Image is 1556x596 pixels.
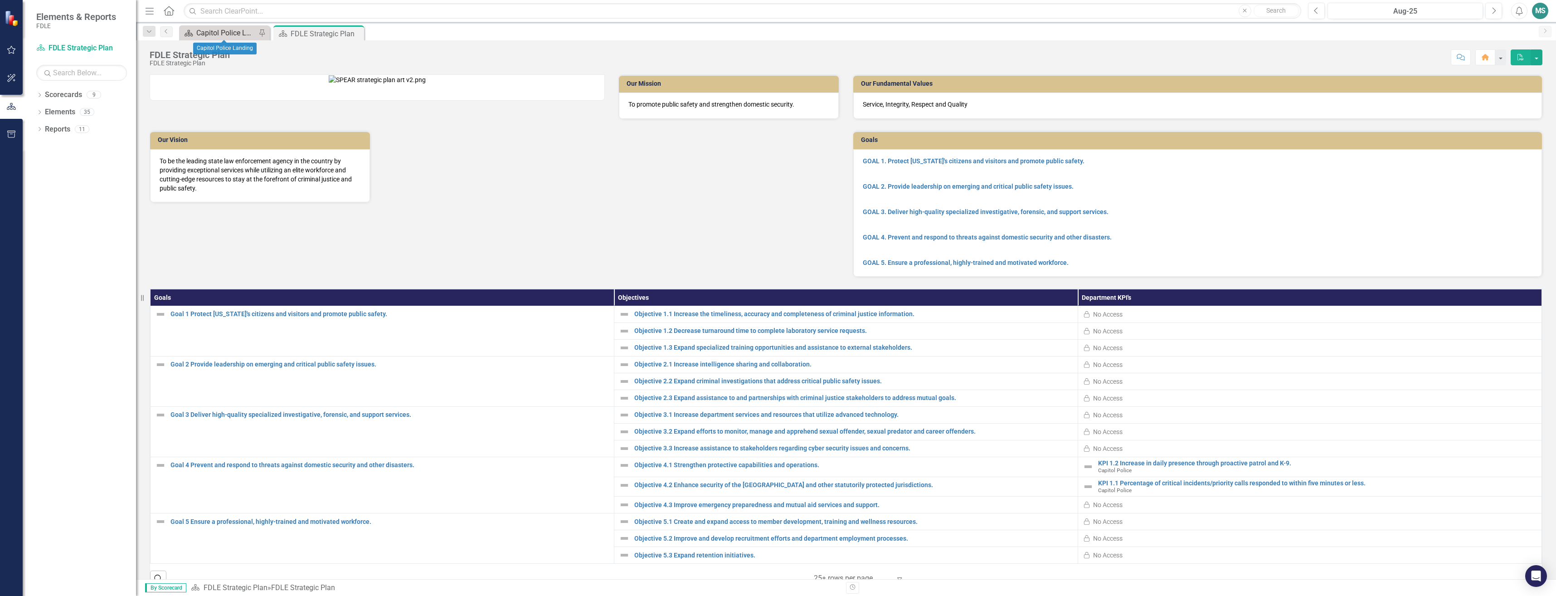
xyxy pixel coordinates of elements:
[1327,3,1483,19] button: Aug-25
[634,361,1073,368] a: Objective 2.1 Increase intelligence sharing and collaboration.
[1093,360,1123,369] div: No Access
[634,428,1073,435] a: Objective 3.2 Expand efforts to monitor, manage and apprehend sexual offender, sexual predator an...
[150,60,230,67] div: FDLE Strategic Plan
[1083,481,1094,492] img: Not Defined
[634,462,1073,469] a: Objective 4.1 Strengthen protective capabilities and operations.
[634,552,1073,559] a: Objective 5.3 Expand retention initiatives.
[619,533,630,544] img: Not Defined
[619,376,630,387] img: Not Defined
[619,550,630,561] img: Not Defined
[36,65,127,81] input: Search Below...
[863,234,1112,241] a: GOAL 4. Prevent and respond to threats against domestic security and other disasters.
[1098,480,1537,487] a: KPI 1.1 Percentage of critical incidents/priority calls responded to within five minutes or less.
[619,516,630,527] img: Not Defined
[1098,467,1132,474] span: Capitol Police
[1093,534,1123,543] div: No Access
[271,583,335,592] div: FDLE Strategic Plan
[184,3,1301,19] input: Search ClearPoint...
[1093,377,1123,386] div: No Access
[145,583,186,592] span: By Scorecard
[634,344,1073,351] a: Objective 1.3 Expand specialized training opportunities and assistance to external stakeholders.
[619,460,630,471] img: Not Defined
[1093,517,1123,526] div: No Access
[863,157,1084,165] a: GOAL 1. Protect [US_STATE]'s citizens and visitors and promote public safety.
[155,359,166,370] img: Not Defined
[193,43,257,54] div: Capitol Police Landing
[1098,487,1132,493] span: Capitol Police
[1093,444,1123,453] div: No Access
[1078,477,1541,497] td: Double-Click to Edit Right Click for Context Menu
[155,460,166,471] img: Not Defined
[619,342,630,353] img: Not Defined
[619,480,630,491] img: Not Defined
[87,91,101,99] div: 9
[155,410,166,420] img: Not Defined
[619,410,630,420] img: Not Defined
[634,518,1073,525] a: Objective 5.1 Create and expand access to member development, training and wellness resources.
[1093,394,1123,403] div: No Access
[1083,461,1094,472] img: Not Defined
[1093,310,1123,319] div: No Access
[863,100,1532,109] p: Service, Integrity, Respect and Quality
[634,327,1073,334] a: Objective 1.2 Decrease turnaround time to complete laboratory service requests.
[628,100,829,109] p: To promote public safety and strengthen domestic security.
[634,378,1073,385] a: Objective 2.2 Expand criminal investigations that address critical public safety issues.
[155,309,166,320] img: Not Defined
[170,462,609,469] a: Goal 4 Prevent and respond to threats against domestic security and other disasters.
[191,583,839,593] div: »
[1093,500,1123,509] div: No Access
[204,583,267,592] a: FDLE Strategic Plan
[158,137,365,143] h3: Our Vision
[1098,460,1537,467] a: KPI 1.2 Increase in daily presence through proactive patrol and K-9.
[329,75,426,84] img: SPEAR strategic plan art v2.png
[863,208,1109,215] a: GOAL 3. Deliver high-quality specialized investigative, forensic, and support services.
[619,309,630,320] img: Not Defined
[619,393,630,404] img: Not Defined
[619,359,630,370] img: Not Defined
[861,80,1537,87] h3: Our Fundamental Values
[634,502,1073,508] a: Objective 4.3 Improve emergency preparedness and mutual aid services and support.
[634,535,1073,542] a: Objective 5.2 Improve and develop recruitment efforts and department employment processes.
[1525,565,1547,587] div: Open Intercom Messenger
[155,516,166,527] img: Not Defined
[36,22,116,29] small: FDLE
[80,108,94,116] div: 35
[627,80,834,87] h3: Our Mission
[1093,343,1123,352] div: No Access
[634,311,1073,318] a: Objective 1.1 Increase the timeliness, accuracy and completeness of criminal justice information.
[1266,7,1286,14] span: Search
[634,411,1073,418] a: Objective 3.1 Increase department services and resources that utilize advanced technology.
[1093,427,1123,436] div: No Access
[36,43,127,54] a: FDLE Strategic Plan
[1331,6,1480,17] div: Aug-25
[36,11,116,22] span: Elements & Reports
[45,124,70,135] a: Reports
[5,10,20,26] img: ClearPoint Strategy
[619,326,630,337] img: Not Defined
[160,156,360,193] p: To be the leading state law enforcement agency in the country by providing exceptional services w...
[619,426,630,437] img: Not Defined
[170,518,609,525] a: Goal 5 Ensure a professional, highly-trained and motivated workforce.
[1093,551,1123,560] div: No Access
[863,183,1074,190] a: GOAL 2. Provide leadership on emerging and critical public safety issues.
[196,27,256,39] div: Capitol Police Landing
[1254,5,1299,17] button: Search
[1078,457,1541,477] td: Double-Click to Edit Right Click for Context Menu
[170,311,609,318] a: Goal 1 Protect [US_STATE]'s citizens and visitors and promote public safety.
[619,499,630,510] img: Not Defined
[170,411,609,418] a: Goal 3 Deliver high-quality specialized investigative, forensic, and support services.
[634,445,1073,452] a: Objective 3.3 Increase assistance to stakeholders regarding cyber security issues and concerns.
[1093,327,1123,336] div: No Access
[291,28,362,39] div: FDLE Strategic Plan
[75,125,89,133] div: 11
[863,259,1069,266] a: GOAL 5. Ensure a professional, highly-trained and motivated workforce.
[1532,3,1548,19] button: MS
[170,361,609,368] a: Goal 2 Provide leadership on emerging and critical public safety issues.
[45,90,82,100] a: Scorecards
[45,107,75,117] a: Elements
[634,482,1073,489] a: Objective 4.2 Enhance security of the [GEOGRAPHIC_DATA] and other statutorily protected jurisdict...
[181,27,256,39] a: Capitol Police Landing
[861,137,1537,143] h3: Goals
